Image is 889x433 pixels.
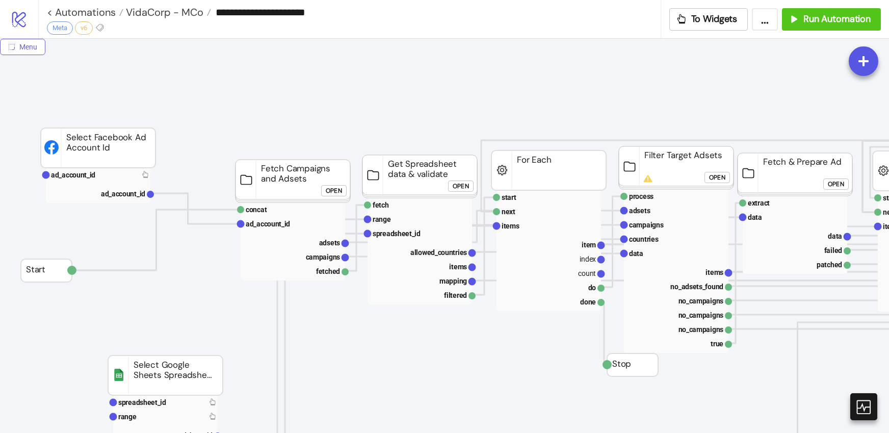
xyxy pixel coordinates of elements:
[782,8,881,31] button: Run Automation
[502,222,519,230] text: items
[748,199,770,207] text: extract
[823,179,849,190] button: Open
[47,7,123,17] a: < Automations
[373,230,421,238] text: spreadsheet_id
[75,21,93,35] div: v6
[448,181,474,192] button: Open
[449,263,467,271] text: items
[321,185,347,196] button: Open
[123,7,211,17] a: VidaCorp - MCo
[629,207,650,215] text: adsets
[752,8,778,31] button: ...
[828,179,844,190] div: Open
[453,181,469,192] div: Open
[319,239,341,247] text: adsets
[705,268,723,276] text: items
[669,8,748,31] button: To Widgets
[748,213,762,221] text: data
[691,13,738,25] span: To Widgets
[306,253,341,261] text: campaigns
[629,192,653,200] text: process
[101,190,145,198] text: ad_account_id
[502,193,516,201] text: start
[373,201,389,209] text: fetch
[709,172,725,184] div: Open
[246,220,290,228] text: ad_account_id
[578,269,596,277] text: count
[8,43,15,50] span: radius-bottomright
[51,171,95,179] text: ad_account_id
[439,277,467,285] text: mapping
[502,208,515,216] text: next
[118,413,137,421] text: range
[828,232,842,240] text: data
[410,248,467,257] text: allowed_countries
[47,21,73,35] div: Meta
[246,206,267,214] text: concat
[629,249,643,258] text: data
[629,221,664,229] text: campaigns
[118,398,166,406] text: spreadsheet_id
[704,172,730,183] button: Open
[803,13,871,25] span: Run Automation
[582,241,596,249] text: item
[629,235,659,243] text: countries
[580,255,596,263] text: index
[19,43,37,51] span: Menu
[373,215,391,223] text: range
[326,185,342,197] div: Open
[123,6,203,19] span: VidaCorp - MCo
